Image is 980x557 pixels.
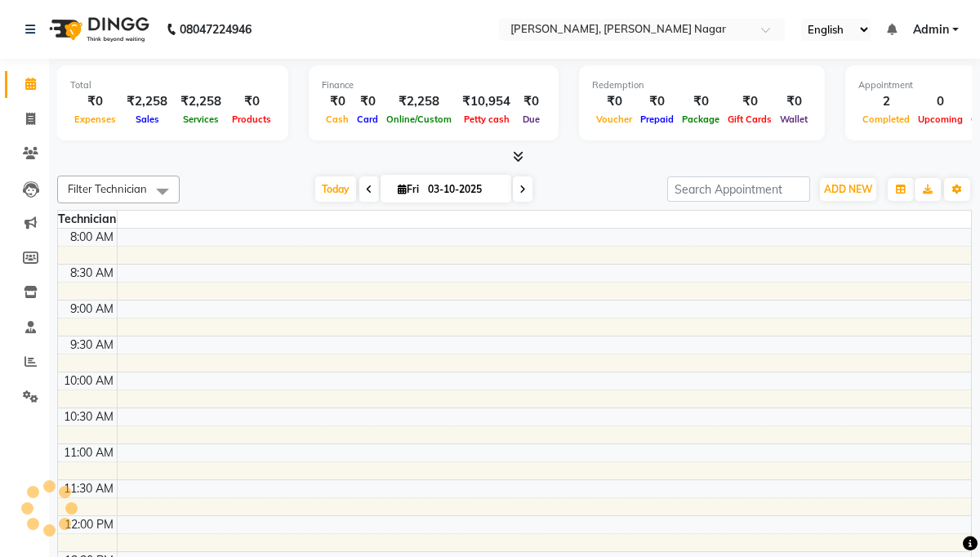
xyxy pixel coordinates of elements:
span: Services [179,114,223,125]
span: Sales [131,114,163,125]
span: Online/Custom [382,114,456,125]
div: ₹0 [228,92,275,111]
div: ₹0 [776,92,812,111]
span: Petty cash [460,114,514,125]
div: 2 [858,92,914,111]
div: ₹0 [517,92,546,111]
span: Package [678,114,724,125]
div: 9:00 AM [67,301,117,318]
div: Finance [322,78,546,92]
div: 10:00 AM [60,372,117,390]
span: Filter Technician [68,182,147,195]
div: 8:00 AM [67,229,117,246]
span: Card [353,114,382,125]
span: Gift Cards [724,114,776,125]
input: Search Appointment [667,176,810,202]
div: 10:30 AM [60,408,117,426]
b: 08047224946 [180,7,252,52]
span: Cash [322,114,353,125]
div: 9:30 AM [67,336,117,354]
div: ₹0 [724,92,776,111]
div: Technician [58,211,117,228]
div: Total [70,78,275,92]
div: ₹2,258 [120,92,174,111]
input: 2025-10-03 [423,177,505,202]
div: ₹2,258 [382,92,456,111]
div: ₹0 [678,92,724,111]
span: Upcoming [914,114,967,125]
span: Voucher [592,114,636,125]
div: 12:00 PM [61,516,117,533]
span: Prepaid [636,114,678,125]
div: ₹0 [636,92,678,111]
div: ₹2,258 [174,92,228,111]
div: 11:30 AM [60,480,117,497]
div: 11:00 AM [60,444,117,461]
div: ₹0 [592,92,636,111]
span: Today [315,176,356,202]
div: 8:30 AM [67,265,117,282]
img: logo [42,7,154,52]
span: Expenses [70,114,120,125]
div: ₹10,954 [456,92,517,111]
div: ₹0 [322,92,353,111]
button: ADD NEW [820,178,876,201]
span: Fri [394,183,423,195]
div: ₹0 [70,92,120,111]
span: Due [519,114,544,125]
div: 0 [914,92,967,111]
span: Products [228,114,275,125]
div: Redemption [592,78,812,92]
span: Completed [858,114,914,125]
span: Admin [913,21,949,38]
span: Wallet [776,114,812,125]
span: ADD NEW [824,183,872,195]
div: ₹0 [353,92,382,111]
